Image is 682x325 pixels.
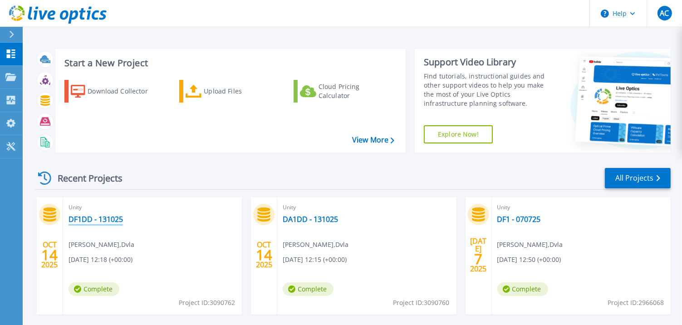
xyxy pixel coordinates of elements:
[41,238,58,271] div: OCT 2025
[424,56,552,68] div: Support Video Library
[179,80,280,103] a: Upload Files
[660,10,669,17] span: AC
[424,72,552,108] div: Find tutorials, instructional guides and other support videos to help you make the most of your L...
[424,125,493,143] a: Explore Now!
[69,215,123,224] a: DF1DD - 131025
[294,80,395,103] a: Cloud Pricing Calculator
[283,202,451,212] span: Unity
[283,255,347,265] span: [DATE] 12:15 (+00:00)
[474,255,482,263] span: 7
[204,82,276,100] div: Upload Files
[352,136,394,144] a: View More
[41,251,58,259] span: 14
[88,82,160,100] div: Download Collector
[497,255,561,265] span: [DATE] 12:50 (+00:00)
[69,240,134,250] span: [PERSON_NAME] , Dvla
[64,58,394,68] h3: Start a New Project
[319,82,391,100] div: Cloud Pricing Calculator
[283,215,338,224] a: DA1DD - 131025
[255,238,273,271] div: OCT 2025
[283,282,334,296] span: Complete
[497,240,563,250] span: [PERSON_NAME] , Dvla
[608,298,664,308] span: Project ID: 2966068
[35,167,135,189] div: Recent Projects
[64,80,166,103] a: Download Collector
[283,240,348,250] span: [PERSON_NAME] , Dvla
[497,202,665,212] span: Unity
[179,298,235,308] span: Project ID: 3090762
[605,168,671,188] a: All Projects
[497,282,548,296] span: Complete
[256,251,272,259] span: 14
[69,202,236,212] span: Unity
[69,255,132,265] span: [DATE] 12:18 (+00:00)
[470,238,487,271] div: [DATE] 2025
[497,215,541,224] a: DF1 - 070725
[69,282,119,296] span: Complete
[393,298,450,308] span: Project ID: 3090760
